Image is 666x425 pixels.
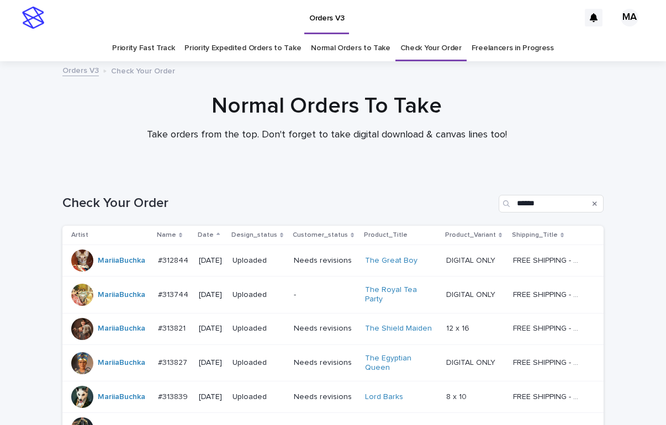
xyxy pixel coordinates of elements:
[294,324,356,333] p: Needs revisions
[158,322,188,333] p: #313821
[98,358,145,368] a: MariiaBuchka
[365,256,417,265] a: The Great Boy
[446,356,498,368] p: DIGITAL ONLY
[112,35,175,61] a: Priority Fast Track
[364,229,408,241] p: Product_Title
[62,313,604,344] tr: MariiaBuchka #313821#313821 [DATE]UploadedNeeds revisionsThe Shield Maiden 12 x 1612 x 16 FREE SH...
[365,285,434,304] a: The Royal Tea Party
[294,290,356,300] p: -
[365,324,432,333] a: The Shield Maiden
[198,229,214,241] p: Date
[199,256,224,265] p: [DATE]
[446,390,469,402] p: 8 x 10
[294,358,356,368] p: Needs revisions
[98,256,145,265] a: MariiaBuchka
[232,256,285,265] p: Uploaded
[98,290,145,300] a: MariiaBuchka
[231,229,277,241] p: Design_status
[445,229,496,241] p: Product_Variant
[513,288,584,300] p: FREE SHIPPING - preview in 1-2 business days, after your approval delivery will take 5-10 b.d.
[232,290,285,300] p: Uploaded
[294,392,356,402] p: Needs revisions
[184,35,301,61] a: Priority Expedited Orders to Take
[621,9,638,26] div: MA
[158,288,191,300] p: #313744
[158,254,191,265] p: #312844
[512,229,558,241] p: Shipping_Title
[446,322,472,333] p: 12 x 16
[499,195,604,212] input: Search
[232,324,285,333] p: Uploaded
[158,356,189,368] p: #313827
[71,229,88,241] p: Artist
[472,35,554,61] a: Freelancers in Progress
[199,358,224,368] p: [DATE]
[98,392,145,402] a: MariiaBuchka
[158,390,190,402] p: #313839
[22,7,44,29] img: stacker-logo-s-only.png
[199,290,224,300] p: [DATE]
[62,344,604,381] tr: MariiaBuchka #313827#313827 [DATE]UploadedNeeds revisionsThe Egyptian Queen DIGITAL ONLYDIGITAL O...
[513,254,584,265] p: FREE SHIPPING - preview in 1-2 business days, after your approval delivery will take 5-10 b.d.
[111,64,175,76] p: Check Your Order
[56,93,598,119] h1: Normal Orders To Take
[232,358,285,368] p: Uploaded
[513,356,584,368] p: FREE SHIPPING - preview in 1-2 business days, after your approval delivery will take 5-10 b.d.
[62,195,494,211] h1: Check Your Order
[513,322,584,333] p: FREE SHIPPING - preview in 1-2 business days, after your approval delivery will take 5-10 b.d.
[199,324,224,333] p: [DATE]
[106,129,548,141] p: Take orders from the top. Don't forget to take digital download & canvas lines too!
[62,381,604,413] tr: MariiaBuchka #313839#313839 [DATE]UploadedNeeds revisionsLord Barks 8 x 108 x 10 FREE SHIPPING - ...
[311,35,390,61] a: Normal Orders to Take
[157,229,176,241] p: Name
[62,277,604,314] tr: MariiaBuchka #313744#313744 [DATE]Uploaded-The Royal Tea Party DIGITAL ONLYDIGITAL ONLY FREE SHIP...
[446,288,498,300] p: DIGITAL ONLY
[400,35,462,61] a: Check Your Order
[446,254,498,265] p: DIGITAL ONLY
[62,63,99,76] a: Orders V3
[98,324,145,333] a: MariiaBuchka
[293,229,348,241] p: Customer_status
[232,392,285,402] p: Uploaded
[365,392,403,402] a: Lord Barks
[62,245,604,277] tr: MariiaBuchka #312844#312844 [DATE]UploadedNeeds revisionsThe Great Boy DIGITAL ONLYDIGITAL ONLY F...
[199,392,224,402] p: [DATE]
[513,390,584,402] p: FREE SHIPPING - preview in 1-2 business days, after your approval delivery will take 5-10 b.d.
[294,256,356,265] p: Needs revisions
[365,354,434,373] a: The Egyptian Queen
